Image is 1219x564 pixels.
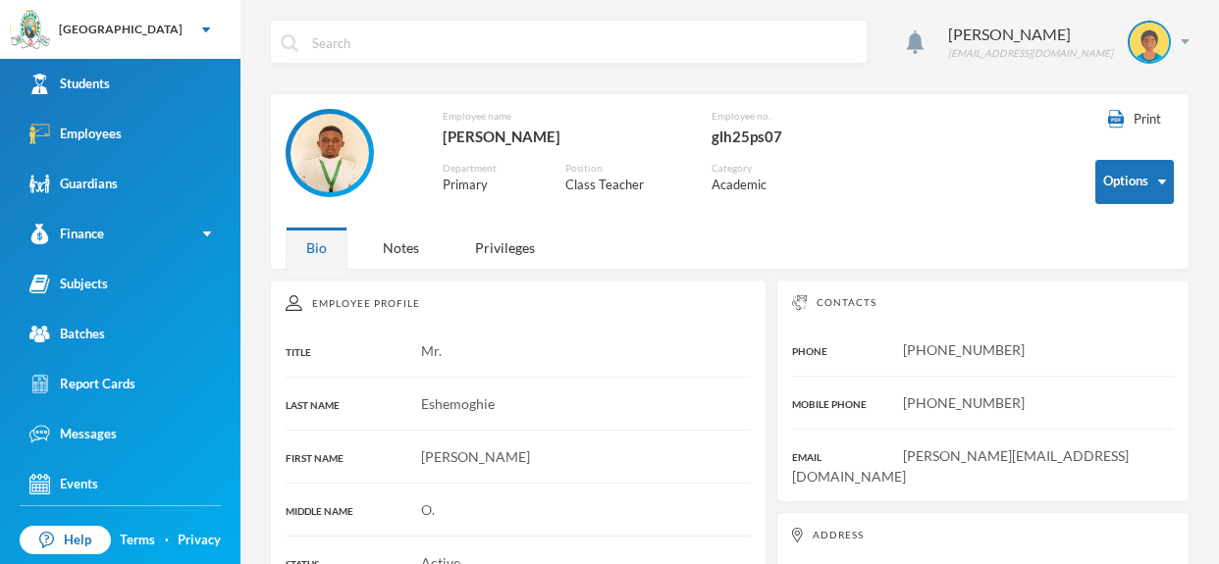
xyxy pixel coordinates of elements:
[792,447,1130,485] span: [PERSON_NAME][EMAIL_ADDRESS][DOMAIN_NAME]
[565,176,683,195] div: Class Teacher
[20,526,111,555] a: Help
[712,161,806,176] div: Category
[948,23,1113,46] div: [PERSON_NAME]
[59,21,183,38] div: [GEOGRAPHIC_DATA]
[120,531,155,550] a: Terms
[29,324,105,344] div: Batches
[1095,109,1174,130] button: Print
[421,501,435,518] span: O.
[29,274,108,294] div: Subjects
[362,227,440,269] div: Notes
[421,395,495,412] span: Eshemoghie
[29,224,104,244] div: Finance
[281,34,298,52] img: search
[29,474,98,494] div: Events
[712,176,806,195] div: Academic
[310,21,857,65] input: Search
[443,109,683,124] div: Employee name
[286,227,347,269] div: Bio
[443,124,683,149] div: [PERSON_NAME]
[948,46,1113,61] div: [EMAIL_ADDRESS][DOMAIN_NAME]
[286,295,751,311] div: Employee Profile
[903,394,1025,411] span: [PHONE_NUMBER]
[421,342,442,359] span: Mr.
[11,11,50,50] img: logo
[165,531,169,550] div: ·
[29,174,118,194] div: Guardians
[712,109,874,124] div: Employee no.
[29,424,117,444] div: Messages
[712,124,874,149] div: glh25ps07
[443,161,536,176] div: Department
[1130,23,1169,62] img: STUDENT
[29,374,135,394] div: Report Cards
[178,531,221,550] a: Privacy
[421,448,530,465] span: [PERSON_NAME]
[792,295,1174,310] div: Contacts
[903,341,1025,358] span: [PHONE_NUMBER]
[565,161,683,176] div: Position
[291,114,369,192] img: EMPLOYEE
[29,124,122,144] div: Employees
[29,74,110,94] div: Students
[792,528,1174,542] div: Address
[443,176,536,195] div: Primary
[1095,160,1174,204] button: Options
[454,227,556,269] div: Privileges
